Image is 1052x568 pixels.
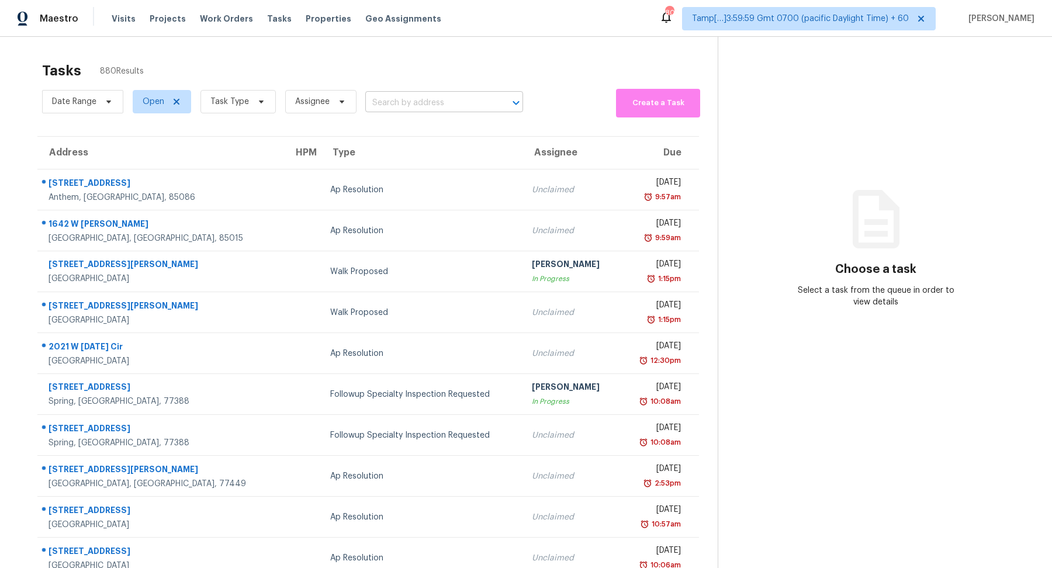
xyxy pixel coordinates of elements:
[42,65,81,77] h2: Tasks
[532,307,611,318] div: Unclaimed
[49,396,275,407] div: Spring, [GEOGRAPHIC_DATA], 77388
[649,518,681,530] div: 10:57am
[330,430,513,441] div: Followup Specialty Inspection Requested
[629,340,681,355] div: [DATE]
[49,233,275,244] div: [GEOGRAPHIC_DATA], [GEOGRAPHIC_DATA], 85015
[49,545,275,560] div: [STREET_ADDRESS]
[49,355,275,367] div: [GEOGRAPHIC_DATA]
[532,258,611,273] div: [PERSON_NAME]
[49,258,275,273] div: [STREET_ADDRESS][PERSON_NAME]
[620,137,699,169] th: Due
[640,518,649,530] img: Overdue Alarm Icon
[330,389,513,400] div: Followup Specialty Inspection Requested
[330,225,513,237] div: Ap Resolution
[321,137,522,169] th: Type
[532,225,611,237] div: Unclaimed
[639,355,648,366] img: Overdue Alarm Icon
[532,470,611,482] div: Unclaimed
[629,463,681,477] div: [DATE]
[643,191,653,203] img: Overdue Alarm Icon
[330,266,513,278] div: Walk Proposed
[330,348,513,359] div: Ap Resolution
[365,13,441,25] span: Geo Assignments
[629,176,681,191] div: [DATE]
[49,478,275,490] div: [GEOGRAPHIC_DATA], [GEOGRAPHIC_DATA], 77449
[629,545,681,559] div: [DATE]
[639,396,648,407] img: Overdue Alarm Icon
[112,13,136,25] span: Visits
[37,137,284,169] th: Address
[49,504,275,519] div: [STREET_ADDRESS]
[629,299,681,314] div: [DATE]
[49,218,275,233] div: 1642 W [PERSON_NAME]
[648,396,681,407] div: 10:08am
[330,184,513,196] div: Ap Resolution
[267,15,292,23] span: Tasks
[49,192,275,203] div: Anthem, [GEOGRAPHIC_DATA], 85086
[653,191,681,203] div: 9:57am
[532,552,611,564] div: Unclaimed
[330,307,513,318] div: Walk Proposed
[656,273,681,285] div: 1:15pm
[49,519,275,531] div: [GEOGRAPHIC_DATA]
[532,184,611,196] div: Unclaimed
[652,477,681,489] div: 2:53pm
[49,422,275,437] div: [STREET_ADDRESS]
[49,177,275,192] div: [STREET_ADDRESS]
[295,96,330,108] span: Assignee
[365,94,490,112] input: Search by address
[643,232,653,244] img: Overdue Alarm Icon
[532,396,611,407] div: In Progress
[330,511,513,523] div: Ap Resolution
[629,258,681,273] div: [DATE]
[532,273,611,285] div: In Progress
[49,463,275,478] div: [STREET_ADDRESS][PERSON_NAME]
[629,217,681,232] div: [DATE]
[522,137,620,169] th: Assignee
[330,552,513,564] div: Ap Resolution
[330,470,513,482] div: Ap Resolution
[646,273,656,285] img: Overdue Alarm Icon
[49,341,275,355] div: 2021 W [DATE] Cir
[622,96,694,110] span: Create a Task
[629,504,681,518] div: [DATE]
[49,300,275,314] div: [STREET_ADDRESS][PERSON_NAME]
[648,437,681,448] div: 10:08am
[797,285,955,308] div: Select a task from the queue in order to view details
[653,232,681,244] div: 9:59am
[616,89,700,117] button: Create a Task
[639,437,648,448] img: Overdue Alarm Icon
[306,13,351,25] span: Properties
[508,95,524,111] button: Open
[150,13,186,25] span: Projects
[629,422,681,437] div: [DATE]
[646,314,656,325] img: Overdue Alarm Icon
[643,477,652,489] img: Overdue Alarm Icon
[532,381,611,396] div: [PERSON_NAME]
[665,7,673,19] div: 802
[49,314,275,326] div: [GEOGRAPHIC_DATA]
[692,13,909,25] span: Tamp[…]3:59:59 Gmt 0700 (pacific Daylight Time) + 60
[143,96,164,108] span: Open
[629,381,681,396] div: [DATE]
[200,13,253,25] span: Work Orders
[284,137,321,169] th: HPM
[49,437,275,449] div: Spring, [GEOGRAPHIC_DATA], 77388
[532,511,611,523] div: Unclaimed
[964,13,1034,25] span: [PERSON_NAME]
[656,314,681,325] div: 1:15pm
[835,264,916,275] h3: Choose a task
[100,65,144,77] span: 880 Results
[52,96,96,108] span: Date Range
[49,273,275,285] div: [GEOGRAPHIC_DATA]
[532,348,611,359] div: Unclaimed
[648,355,681,366] div: 12:30pm
[210,96,249,108] span: Task Type
[40,13,78,25] span: Maestro
[49,381,275,396] div: [STREET_ADDRESS]
[532,430,611,441] div: Unclaimed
